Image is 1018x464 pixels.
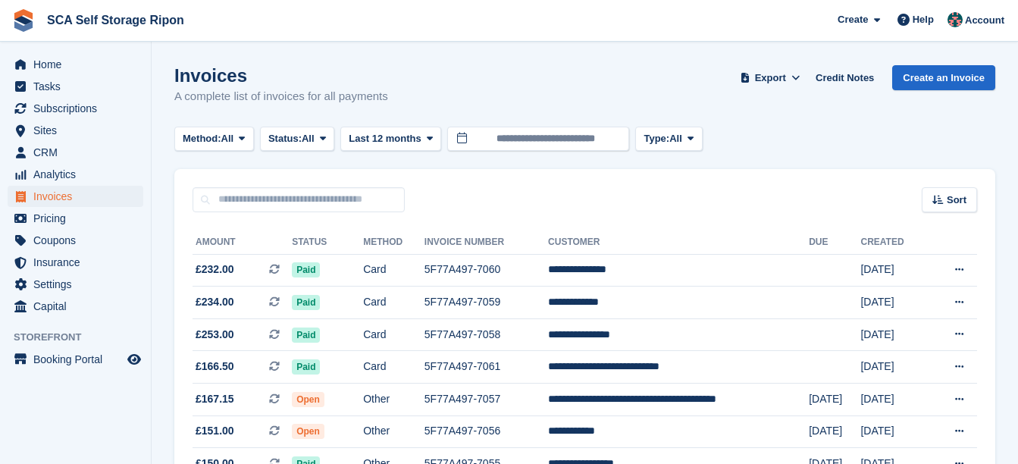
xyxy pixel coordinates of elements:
th: Customer [548,230,809,255]
a: menu [8,54,143,75]
td: [DATE] [809,415,860,448]
td: [DATE] [860,287,928,319]
td: [DATE] [860,384,928,416]
span: Open [292,424,324,439]
td: 5F77A497-7058 [424,318,548,351]
span: Tasks [33,76,124,97]
td: 5F77A497-7059 [424,287,548,319]
td: 5F77A497-7060 [424,254,548,287]
td: [DATE] [860,254,928,287]
button: Last 12 months [340,127,441,152]
td: 5F77A497-7061 [424,351,548,384]
td: [DATE] [860,415,928,448]
button: Export [737,65,803,90]
span: £151.00 [196,423,234,439]
span: CRM [33,142,124,163]
a: menu [8,252,143,273]
span: Sites [33,120,124,141]
td: Other [363,384,424,416]
span: Paid [292,359,320,375]
a: SCA Self Storage Ripon [41,8,190,33]
span: £166.50 [196,359,234,375]
span: Paid [292,262,320,277]
th: Method [363,230,424,255]
a: menu [8,274,143,295]
td: [DATE] [860,351,928,384]
span: £234.00 [196,294,234,310]
td: [DATE] [809,384,860,416]
th: Invoice Number [424,230,548,255]
a: menu [8,98,143,119]
a: menu [8,76,143,97]
span: All [669,131,682,146]
span: Coupons [33,230,124,251]
span: Subscriptions [33,98,124,119]
a: Create an Invoice [892,65,995,90]
span: £253.00 [196,327,234,343]
a: menu [8,186,143,207]
span: Sort [947,193,966,208]
span: Settings [33,274,124,295]
a: Preview store [125,350,143,368]
a: menu [8,296,143,317]
p: A complete list of invoices for all payments [174,88,388,105]
td: 5F77A497-7057 [424,384,548,416]
span: All [221,131,234,146]
td: Card [363,318,424,351]
span: Insurance [33,252,124,273]
td: Card [363,254,424,287]
span: Home [33,54,124,75]
td: Card [363,351,424,384]
span: Pricing [33,208,124,229]
a: menu [8,142,143,163]
span: Open [292,392,324,407]
span: Analytics [33,164,124,185]
button: Method: All [174,127,254,152]
span: Capital [33,296,124,317]
span: Last 12 months [349,131,421,146]
span: Help [913,12,934,27]
a: menu [8,208,143,229]
td: 5F77A497-7056 [424,415,548,448]
span: Type: [644,131,669,146]
img: stora-icon-8386f47178a22dfd0bd8f6a31ec36ba5ce8667c1dd55bd0f319d3a0aa187defe.svg [12,9,35,32]
h1: Invoices [174,65,388,86]
a: menu [8,164,143,185]
span: Paid [292,295,320,310]
span: Method: [183,131,221,146]
span: Invoices [33,186,124,207]
td: [DATE] [860,318,928,351]
th: Created [860,230,928,255]
a: menu [8,120,143,141]
a: menu [8,230,143,251]
td: Card [363,287,424,319]
span: All [302,131,315,146]
span: Status: [268,131,302,146]
span: Storefront [14,330,151,345]
span: Create [838,12,868,27]
span: Booking Portal [33,349,124,370]
th: Due [809,230,860,255]
span: £232.00 [196,262,234,277]
th: Amount [193,230,292,255]
span: £167.15 [196,391,234,407]
th: Status [292,230,363,255]
td: Other [363,415,424,448]
a: menu [8,349,143,370]
span: Export [755,71,786,86]
button: Type: All [635,127,702,152]
span: Paid [292,328,320,343]
button: Status: All [260,127,334,152]
span: Account [965,13,1004,28]
a: Credit Notes [810,65,880,90]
